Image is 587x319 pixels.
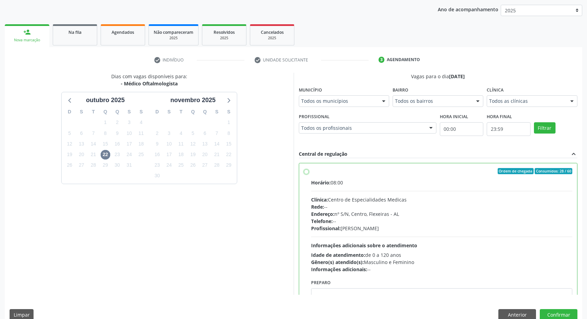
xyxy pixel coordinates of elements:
[175,107,187,117] div: T
[207,36,241,41] div: 2025
[112,29,134,35] span: Agendados
[113,128,122,138] span: quinta-feira, 9 de outubro de 2025
[65,139,74,149] span: domingo, 12 de outubro de 2025
[224,161,233,170] span: sábado, 29 de novembro de 2025
[151,107,163,117] div: D
[89,139,98,149] span: terça-feira, 14 de outubro de 2025
[152,171,162,181] span: domingo, 30 de novembro de 2025
[187,107,199,117] div: Q
[212,128,221,138] span: sexta-feira, 7 de novembro de 2025
[449,73,465,80] span: [DATE]
[152,150,162,159] span: domingo, 16 de novembro de 2025
[311,242,417,249] span: Informações adicionais sobre o atendimento
[311,278,331,288] label: Preparo
[111,80,187,87] div: - Médico Oftalmologista
[10,38,44,43] div: Nova marcação
[176,150,186,159] span: terça-feira, 18 de novembro de 2025
[211,107,223,117] div: S
[200,128,210,138] span: quinta-feira, 6 de novembro de 2025
[440,122,483,136] input: Selecione o horário
[311,252,365,258] span: Idade de atendimento:
[113,139,122,149] span: quinta-feira, 16 de outubro de 2025
[299,85,322,95] label: Município
[152,128,162,138] span: domingo, 2 de novembro de 2025
[111,73,187,87] div: Dias com vagas disponíveis para:
[154,36,193,41] div: 2025
[311,179,331,186] span: Horário:
[111,107,123,117] div: Q
[311,218,333,224] span: Telefone:
[387,57,420,63] div: Agendamento
[188,139,198,149] span: quarta-feira, 12 de novembro de 2025
[261,29,284,35] span: Cancelados
[83,96,127,105] div: outubro 2025
[487,112,512,122] label: Hora final
[101,118,110,127] span: quarta-feira, 1 de outubro de 2025
[124,150,134,159] span: sexta-feira, 24 de outubro de 2025
[498,168,534,174] span: Ordem de chegada
[164,161,174,170] span: segunda-feira, 24 de novembro de 2025
[224,118,233,127] span: sábado, 1 de novembro de 2025
[64,107,76,117] div: D
[124,139,134,149] span: sexta-feira, 17 de outubro de 2025
[136,118,146,127] span: sábado, 4 de outubro de 2025
[176,139,186,149] span: terça-feira, 11 de novembro de 2025
[23,28,31,36] div: person_add
[311,251,573,259] div: de 0 a 120 anos
[77,161,86,170] span: segunda-feira, 27 de outubro de 2025
[136,150,146,159] span: sábado, 25 de outubro de 2025
[77,150,86,159] span: segunda-feira, 20 de outubro de 2025
[301,125,422,131] span: Todos os profissionais
[311,259,364,265] span: Gênero(s) atendido(s):
[65,150,74,159] span: domingo, 19 de outubro de 2025
[101,161,110,170] span: quarta-feira, 29 de outubro de 2025
[136,139,146,149] span: sábado, 18 de outubro de 2025
[154,29,193,35] span: Não compareceram
[65,128,74,138] span: domingo, 5 de outubro de 2025
[299,150,347,158] div: Central de regulação
[113,118,122,127] span: quinta-feira, 2 de outubro de 2025
[101,150,110,159] span: quarta-feira, 22 de outubro de 2025
[123,107,135,117] div: S
[77,128,86,138] span: segunda-feira, 6 de outubro de 2025
[570,150,577,158] i: expand_less
[164,139,174,149] span: segunda-feira, 10 de novembro de 2025
[311,211,334,217] span: Endereço:
[440,112,468,122] label: Hora inicial
[68,29,81,35] span: Na fila
[176,128,186,138] span: terça-feira, 4 de novembro de 2025
[113,150,122,159] span: quinta-feira, 23 de outubro de 2025
[223,107,235,117] div: S
[301,98,375,105] span: Todos os municípios
[124,118,134,127] span: sexta-feira, 3 de outubro de 2025
[199,107,211,117] div: Q
[224,150,233,159] span: sábado, 22 de novembro de 2025
[487,85,503,95] label: Clínica
[200,150,210,159] span: quinta-feira, 20 de novembro de 2025
[212,161,221,170] span: sexta-feira, 28 de novembro de 2025
[212,150,221,159] span: sexta-feira, 21 de novembro de 2025
[164,128,174,138] span: segunda-feira, 3 de novembro de 2025
[311,210,573,218] div: nº S/N, Centro, Flexeiras - AL
[212,139,221,149] span: sexta-feira, 14 de novembro de 2025
[136,128,146,138] span: sábado, 11 de outubro de 2025
[87,107,99,117] div: T
[311,225,573,232] div: [PERSON_NAME]
[188,128,198,138] span: quarta-feira, 5 de novembro de 2025
[77,139,86,149] span: segunda-feira, 13 de outubro de 2025
[200,161,210,170] span: quinta-feira, 27 de novembro de 2025
[101,139,110,149] span: quarta-feira, 15 de outubro de 2025
[168,96,218,105] div: novembro 2025
[311,225,341,232] span: Profissional:
[224,128,233,138] span: sábado, 8 de novembro de 2025
[489,98,563,105] span: Todos as clínicas
[89,128,98,138] span: terça-feira, 7 de outubro de 2025
[311,204,324,210] span: Rede:
[311,266,573,273] div: --
[188,161,198,170] span: quarta-feira, 26 de novembro de 2025
[393,85,408,95] label: Bairro
[438,5,498,13] p: Ano de acompanhamento
[135,107,147,117] div: S
[89,150,98,159] span: terça-feira, 21 de outubro de 2025
[311,196,328,203] span: Clínica:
